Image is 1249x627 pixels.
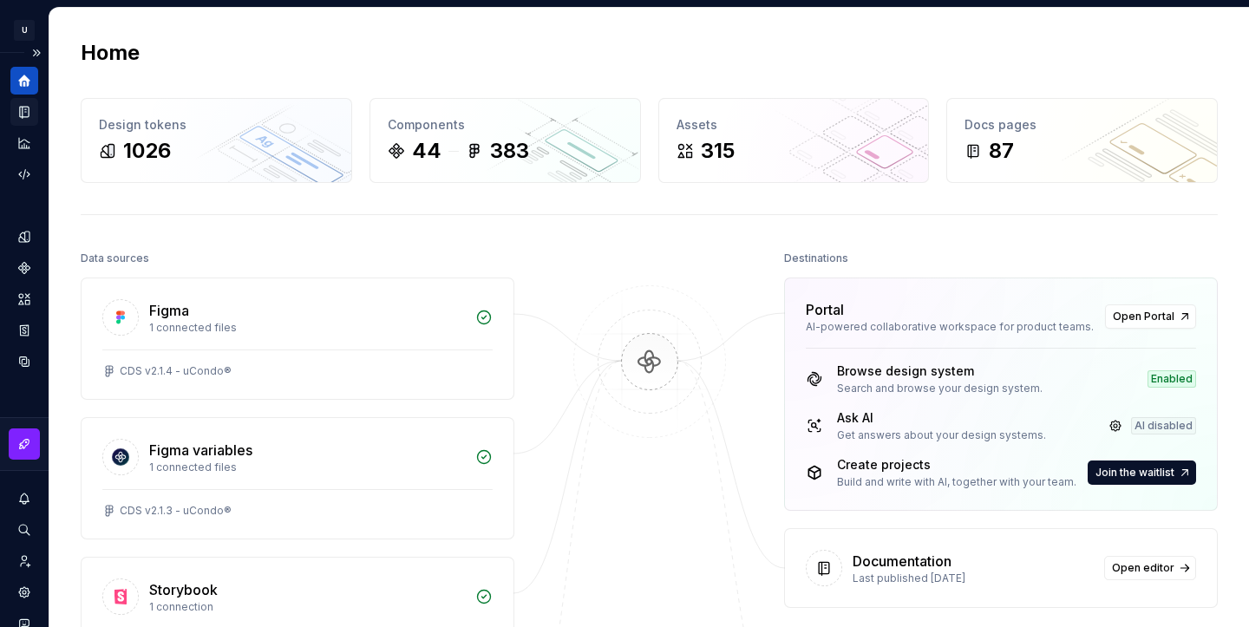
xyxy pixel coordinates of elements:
div: CDS v2.1.3 - uCondo® [120,504,232,518]
a: Figma1 connected filesCDS v2.1.4 - uCondo® [81,278,514,400]
div: Enabled [1148,370,1196,388]
div: Docs pages [965,116,1200,134]
div: Last published [DATE] [853,571,1094,585]
a: Open Portal [1105,304,1196,329]
div: AI disabled [1131,417,1196,434]
a: Assets315 [658,98,930,183]
div: Components [388,116,623,134]
a: Invite team [10,547,38,575]
div: 315 [701,137,735,165]
a: Storybook stories [10,317,38,344]
button: Notifications [10,485,38,513]
div: 1 connected files [149,321,465,335]
a: Figma variables1 connected filesCDS v2.1.3 - uCondo® [81,417,514,539]
div: 1026 [123,137,171,165]
div: Assets [677,116,912,134]
div: Documentation [853,551,951,571]
div: Get answers about your design systems. [837,428,1046,442]
h2: Home [81,39,140,67]
button: Search ⌘K [10,516,38,544]
div: 44 [412,137,441,165]
a: Home [10,67,38,95]
a: Documentation [10,98,38,126]
div: Browse design system [837,362,1043,380]
div: 87 [989,137,1014,165]
button: U [3,11,45,49]
div: 383 [490,137,529,165]
div: Storybook [149,579,218,600]
div: 1 connection [149,600,465,614]
div: 1 connected files [149,460,465,474]
div: Portal [806,299,844,320]
a: Design tokens [10,223,38,251]
a: Design tokens1026 [81,98,352,183]
div: Build and write with AI, together with your team. [837,475,1076,489]
a: Code automation [10,160,38,188]
a: Settings [10,578,38,606]
div: Figma variables [149,440,252,460]
a: Assets [10,285,38,313]
span: Open Portal [1113,310,1174,323]
button: Join the waitlist [1088,460,1196,485]
div: Destinations [784,246,848,271]
div: CDS v2.1.4 - uCondo® [120,364,232,378]
a: Components44383 [369,98,641,183]
span: Open editor [1112,561,1174,575]
span: Join the waitlist [1095,466,1174,480]
a: Components [10,254,38,282]
a: Docs pages87 [946,98,1218,183]
a: Open editor [1104,556,1196,580]
button: Expand sidebar [24,41,49,65]
div: Ask AI [837,409,1046,427]
div: Search and browse your design system. [837,382,1043,395]
a: Data sources [10,348,38,376]
a: Analytics [10,129,38,157]
div: AI-powered collaborative workspace for product teams. [806,320,1095,334]
div: Figma [149,300,189,321]
div: Data sources [81,246,149,271]
div: U [14,20,35,41]
div: Design tokens [99,116,334,134]
div: Create projects [837,456,1076,474]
